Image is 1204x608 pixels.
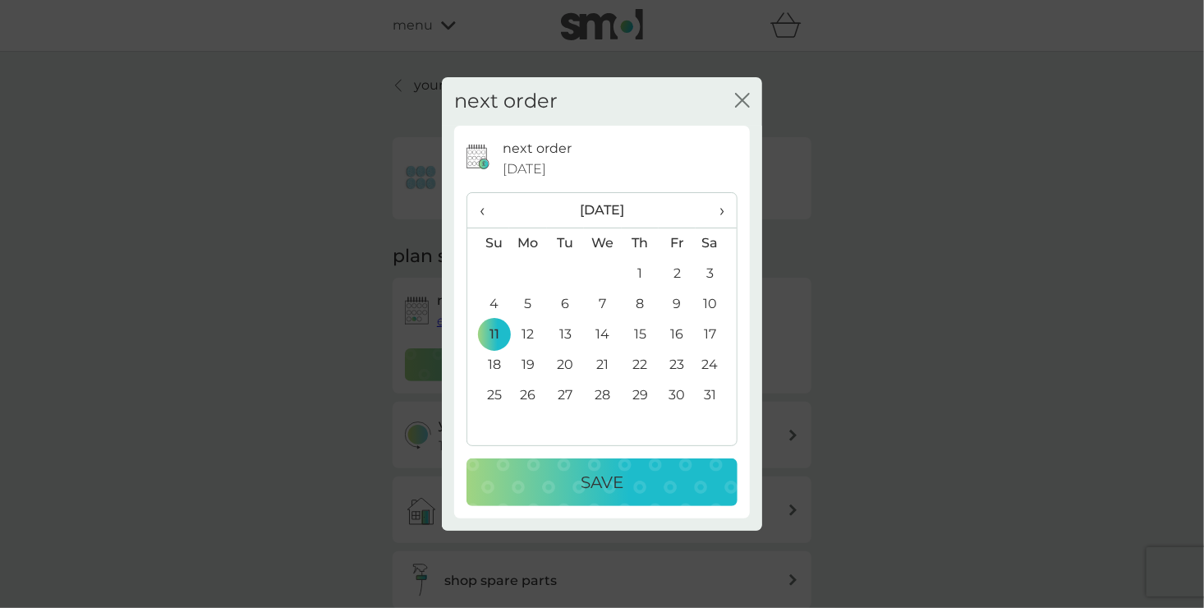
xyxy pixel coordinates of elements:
[696,289,737,320] td: 10
[735,93,750,110] button: close
[509,350,547,380] td: 19
[466,458,738,506] button: Save
[503,138,572,159] p: next order
[696,350,737,380] td: 24
[659,289,696,320] td: 9
[547,289,584,320] td: 6
[659,259,696,289] td: 2
[659,228,696,259] th: Fr
[622,259,659,289] td: 1
[622,380,659,411] td: 29
[509,193,696,228] th: [DATE]
[584,380,622,411] td: 28
[659,350,696,380] td: 23
[547,380,584,411] td: 27
[696,259,737,289] td: 3
[659,320,696,350] td: 16
[547,320,584,350] td: 13
[622,289,659,320] td: 8
[622,320,659,350] td: 15
[480,193,497,228] span: ‹
[467,320,509,350] td: 11
[509,320,547,350] td: 12
[584,350,622,380] td: 21
[696,320,737,350] td: 17
[547,228,584,259] th: Tu
[454,90,558,113] h2: next order
[467,350,509,380] td: 18
[584,289,622,320] td: 7
[503,159,547,180] span: [DATE]
[584,228,622,259] th: We
[584,320,622,350] td: 14
[622,350,659,380] td: 22
[581,469,623,495] p: Save
[467,380,509,411] td: 25
[696,228,737,259] th: Sa
[467,228,509,259] th: Su
[547,350,584,380] td: 20
[467,289,509,320] td: 4
[708,193,724,228] span: ›
[509,289,547,320] td: 5
[509,380,547,411] td: 26
[696,380,737,411] td: 31
[659,380,696,411] td: 30
[509,228,547,259] th: Mo
[622,228,659,259] th: Th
